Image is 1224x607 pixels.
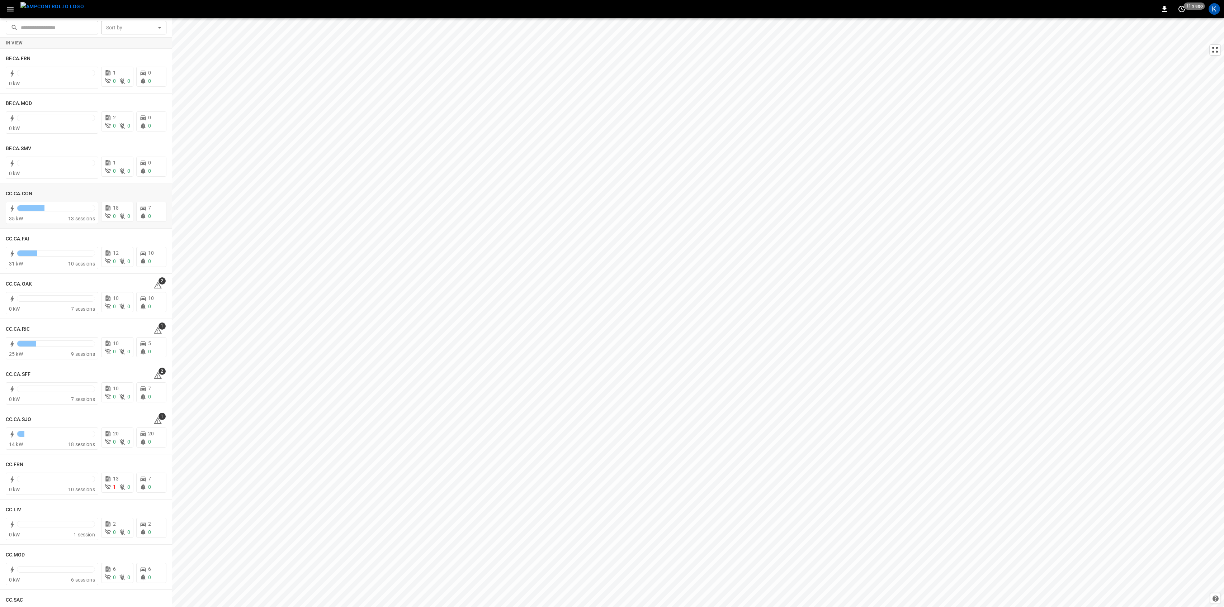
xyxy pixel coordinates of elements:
[6,190,32,198] h6: CC.CA.CON
[148,521,151,527] span: 2
[9,81,20,86] span: 0 kW
[6,325,30,333] h6: CC.CA.RIC
[9,171,20,176] span: 0 kW
[113,431,119,436] span: 20
[127,258,130,264] span: 0
[148,295,154,301] span: 10
[148,258,151,264] span: 0
[113,205,119,211] span: 18
[68,261,95,267] span: 10 sessions
[148,386,151,391] span: 7
[127,303,130,309] span: 0
[127,168,130,174] span: 0
[113,386,119,391] span: 10
[6,235,29,243] h6: CC.CA.FAI
[71,306,95,312] span: 7 sessions
[127,574,130,580] span: 0
[6,371,30,378] h6: CC.CA.SFF
[148,574,151,580] span: 0
[6,40,23,46] strong: In View
[148,566,151,572] span: 6
[9,441,23,447] span: 14 kW
[6,416,31,424] h6: CC.CA.SJO
[6,461,24,469] h6: CC.FRN
[148,205,151,211] span: 7
[127,484,130,490] span: 0
[148,70,151,76] span: 0
[113,250,119,256] span: 12
[148,78,151,84] span: 0
[113,566,116,572] span: 6
[1176,3,1187,15] button: set refresh interval
[127,349,130,354] span: 0
[148,303,151,309] span: 0
[148,439,151,445] span: 0
[6,596,23,604] h6: CC.SAC
[9,306,20,312] span: 0 kW
[159,368,166,375] span: 2
[148,394,151,400] span: 0
[113,295,119,301] span: 10
[159,322,166,330] span: 1
[127,394,130,400] span: 0
[113,340,119,346] span: 10
[113,213,116,219] span: 0
[9,487,20,492] span: 0 kW
[9,532,20,537] span: 0 kW
[113,529,116,535] span: 0
[113,303,116,309] span: 0
[127,439,130,445] span: 0
[148,476,151,482] span: 7
[127,213,130,219] span: 0
[6,280,32,288] h6: CC.CA.OAK
[9,216,23,221] span: 35 kW
[113,574,116,580] span: 0
[148,529,151,535] span: 0
[148,431,154,436] span: 20
[6,145,31,153] h6: BF.CA.SMV
[148,160,151,166] span: 0
[9,261,23,267] span: 31 kW
[113,521,116,527] span: 2
[71,396,95,402] span: 7 sessions
[9,396,20,402] span: 0 kW
[148,168,151,174] span: 0
[71,577,95,583] span: 6 sessions
[113,70,116,76] span: 1
[148,340,151,346] span: 5
[1209,3,1220,15] div: profile-icon
[9,125,20,131] span: 0 kW
[113,476,119,482] span: 13
[127,123,130,129] span: 0
[113,160,116,166] span: 1
[6,100,32,107] h6: BF.CA.MOD
[159,277,166,285] span: 2
[113,394,116,400] span: 0
[127,78,130,84] span: 0
[113,115,116,120] span: 2
[68,441,95,447] span: 18 sessions
[9,577,20,583] span: 0 kW
[113,123,116,129] span: 0
[68,487,95,492] span: 10 sessions
[9,351,23,357] span: 25 kW
[113,78,116,84] span: 0
[148,484,151,490] span: 0
[74,532,95,537] span: 1 session
[6,55,30,63] h6: BF.CA.FRN
[1184,3,1205,10] span: 11 s ago
[20,2,84,11] img: ampcontrol.io logo
[6,551,25,559] h6: CC.MOD
[113,484,116,490] span: 1
[113,439,116,445] span: 0
[148,115,151,120] span: 0
[6,506,22,514] h6: CC.LIV
[113,168,116,174] span: 0
[113,258,116,264] span: 0
[68,216,95,221] span: 13 sessions
[113,349,116,354] span: 0
[71,351,95,357] span: 9 sessions
[148,250,154,256] span: 10
[127,529,130,535] span: 0
[148,349,151,354] span: 0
